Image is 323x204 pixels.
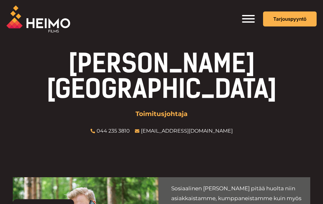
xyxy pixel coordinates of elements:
[237,12,260,25] aside: Header Widget 1
[97,128,130,134] a: 044 235 3810
[242,15,255,23] button: Toggle Menu
[136,108,187,120] span: Toimitusjohtaja
[6,5,70,33] img: Heimo Filmsin logo
[263,11,317,26] a: Tarjouspyyntö
[13,51,310,102] h1: [PERSON_NAME][GEOGRAPHIC_DATA]
[141,128,233,134] a: [EMAIL_ADDRESS][DOMAIN_NAME]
